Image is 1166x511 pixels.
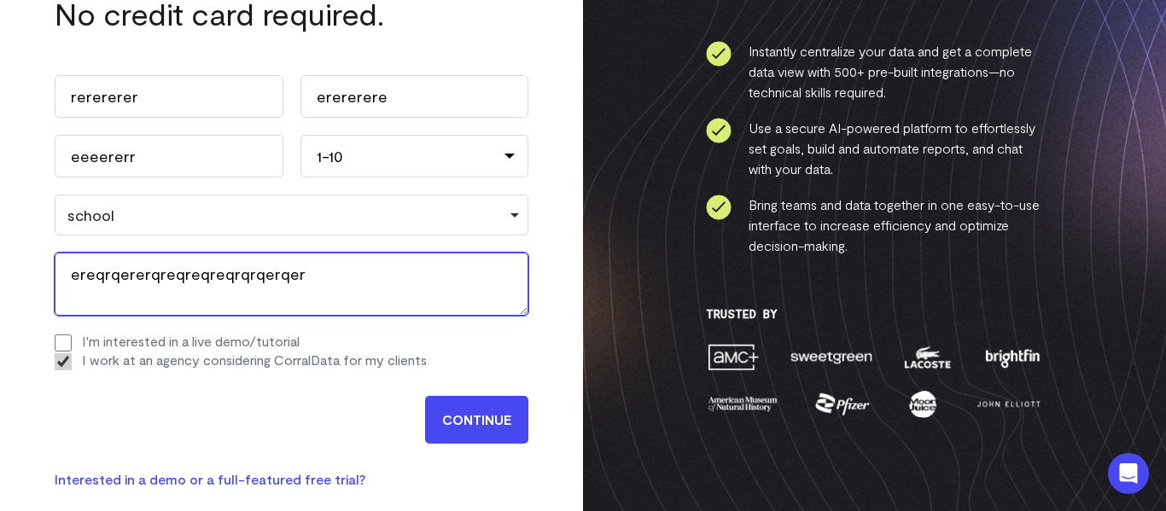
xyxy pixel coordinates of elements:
[706,307,1043,321] h3: Trusted By
[82,333,300,349] label: I'm interested in a live demo/tutorial
[706,41,1043,102] li: Instantly centralize your data and get a complete data view with 500+ pre-built integrations—no t...
[55,75,283,118] input: First Name
[1108,453,1149,494] div: Open Intercom Messenger
[55,471,365,487] a: Interested in a demo or a full-featured free trial?
[425,396,528,444] input: CONTINUE
[706,118,1043,179] li: Use a secure AI-powered platform to effortlessly set goals, build and automate reports, and chat ...
[55,135,283,177] input: Company Name
[300,75,529,118] input: Last Name
[67,206,516,224] div: school
[706,195,1043,256] li: Bring teams and data together in one easy-to-use interface to increase efficiency and optimize de...
[300,135,529,177] div: 1-10
[82,351,427,368] label: I work at an agency considering CorralData for my clients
